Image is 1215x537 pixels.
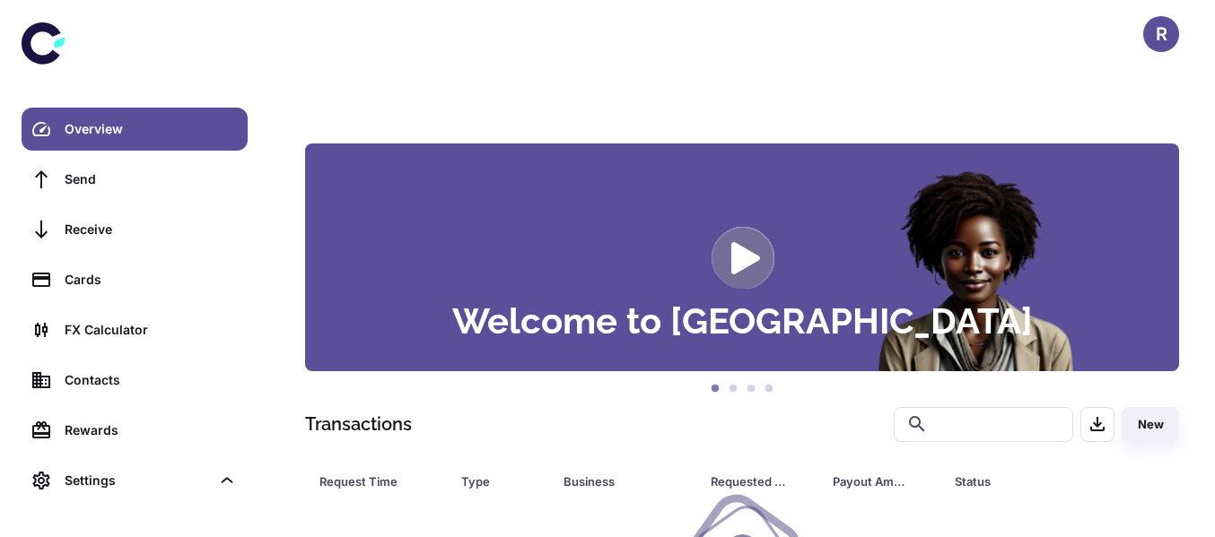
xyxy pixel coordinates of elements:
div: Settings [22,459,248,502]
div: Contacts [65,370,237,390]
a: Cards [22,258,248,301]
button: New [1122,407,1179,442]
button: R [1143,16,1179,52]
button: 1 [706,380,724,398]
span: Type [461,469,542,494]
div: Status [955,469,1081,494]
span: Requested Amount [711,469,811,494]
span: Request Time [319,469,440,494]
div: Requested Amount [711,469,788,494]
button: 2 [724,380,742,398]
h3: Welcome to [GEOGRAPHIC_DATA] [452,303,1033,339]
div: Cards [65,270,237,290]
div: Request Time [319,469,416,494]
a: FX Calculator [22,308,248,351]
div: Type [461,469,519,494]
div: Payout Amount [833,469,910,494]
div: Rewards [65,420,237,440]
div: Receive [65,220,237,239]
a: Receive [22,208,248,251]
h1: Transactions [305,411,412,437]
a: Contacts [22,359,248,402]
a: Send [22,158,248,201]
div: Send [65,169,237,189]
div: Settings [65,471,210,490]
button: 3 [742,380,760,398]
a: Rewards [22,409,248,452]
button: 4 [760,380,778,398]
div: FX Calculator [65,320,237,340]
a: Overview [22,108,248,151]
div: Overview [65,119,237,139]
span: Payout Amount [833,469,933,494]
span: Status [955,469,1105,494]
